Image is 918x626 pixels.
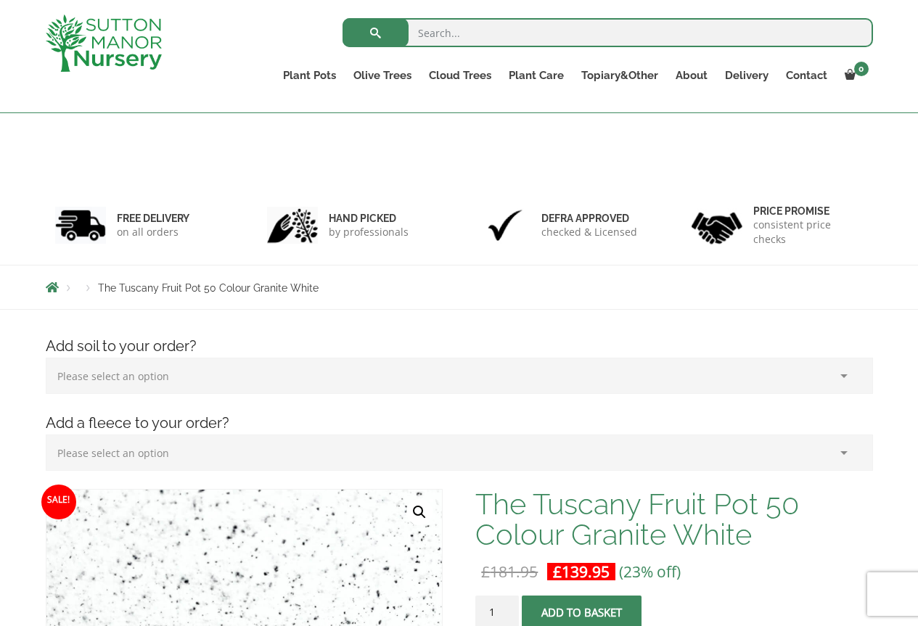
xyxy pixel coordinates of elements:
[619,561,681,582] span: (23% off)
[667,65,716,86] a: About
[573,65,667,86] a: Topiary&Other
[46,281,873,293] nav: Breadcrumbs
[41,485,76,519] span: Sale!
[55,207,106,244] img: 1.jpg
[329,225,409,239] p: by professionals
[420,65,500,86] a: Cloud Trees
[481,561,538,582] bdi: 181.95
[46,15,162,72] img: logo
[480,207,530,244] img: 3.jpg
[274,65,345,86] a: Plant Pots
[692,203,742,247] img: 4.jpg
[541,225,637,239] p: checked & Licensed
[753,218,864,247] p: consistent price checks
[343,18,873,47] input: Search...
[329,212,409,225] h6: hand picked
[35,412,884,435] h4: Add a fleece to your order?
[753,205,864,218] h6: Price promise
[541,212,637,225] h6: Defra approved
[553,561,610,582] bdi: 139.95
[481,561,490,582] span: £
[716,65,777,86] a: Delivery
[777,65,836,86] a: Contact
[406,499,433,525] a: View full-screen image gallery
[854,62,869,76] span: 0
[35,335,884,358] h4: Add soil to your order?
[267,207,318,244] img: 2.jpg
[117,212,189,225] h6: FREE DELIVERY
[553,561,562,582] span: £
[117,225,189,239] p: on all orders
[500,65,573,86] a: Plant Care
[345,65,420,86] a: Olive Trees
[836,65,873,86] a: 0
[475,489,872,550] h1: The Tuscany Fruit Pot 50 Colour Granite White
[98,282,319,294] span: The Tuscany Fruit Pot 50 Colour Granite White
